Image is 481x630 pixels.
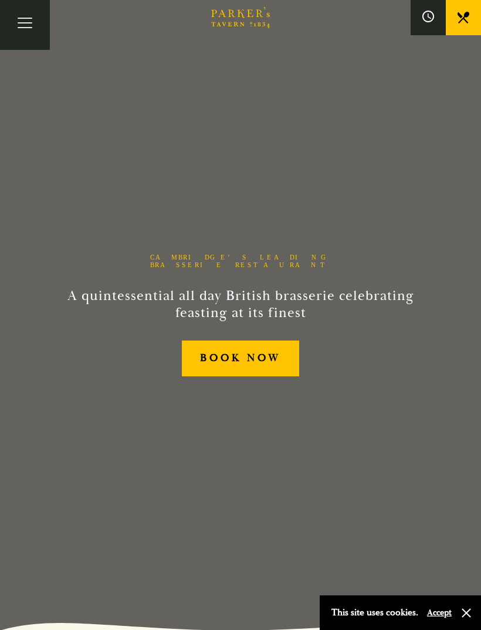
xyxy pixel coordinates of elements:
[427,607,452,618] button: Accept
[331,604,418,621] p: This site uses cookies.
[460,607,472,619] button: Close and accept
[132,254,349,269] h1: Cambridge’s Leading Brasserie Restaurant
[182,341,299,376] a: BOOK NOW
[67,288,414,322] h2: A quintessential all day British brasserie celebrating feasting at its finest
